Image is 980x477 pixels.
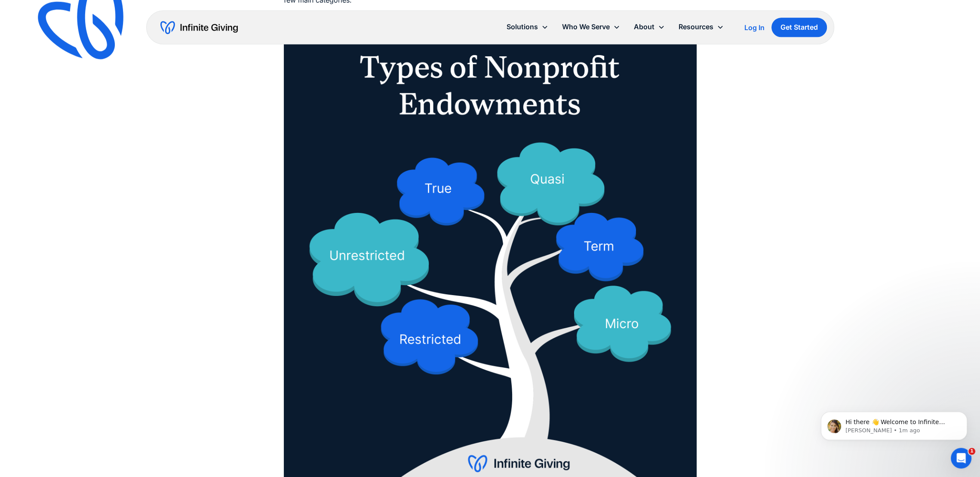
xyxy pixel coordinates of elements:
a: home [160,21,238,34]
div: Who We Serve [555,18,627,36]
iframe: Intercom live chat [951,448,971,468]
div: Solutions [507,21,538,33]
div: Resources [679,21,713,33]
iframe: Intercom notifications message [808,394,980,454]
a: Log In [744,22,765,33]
div: About [634,21,654,33]
span: 1 [968,448,975,455]
a: Get Started [771,18,827,37]
div: Who We Serve [562,21,610,33]
div: Resources [672,18,731,36]
div: About [627,18,672,36]
div: Solutions [500,18,555,36]
div: Log In [744,24,765,31]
